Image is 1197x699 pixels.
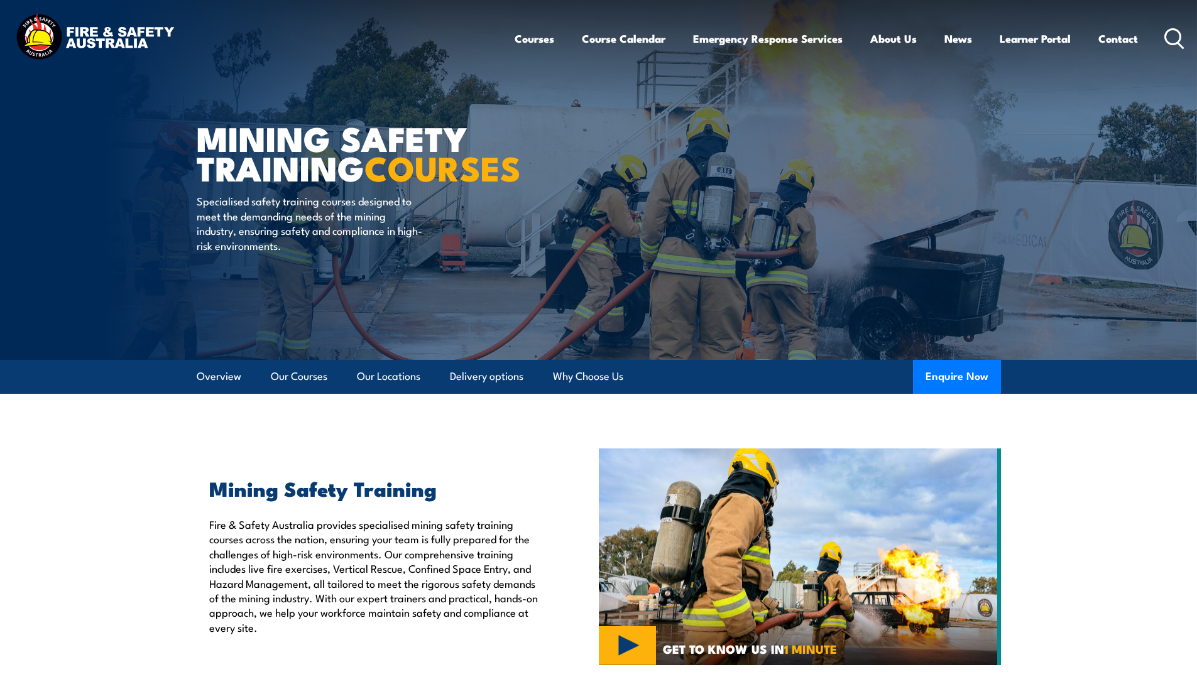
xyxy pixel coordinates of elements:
span: GET TO KNOW US IN [663,643,837,654]
a: Emergency Response Services [693,22,843,55]
img: MINING SAFETY TRAINING COURSES [599,448,1001,666]
h1: MINING SAFETY TRAINING [197,123,507,182]
strong: 1 MINUTE [784,639,837,658]
p: Specialised safety training courses designed to meet the demanding needs of the mining industry, ... [197,193,426,252]
a: Delivery options [450,360,523,393]
a: Courses [515,22,554,55]
h2: Mining Safety Training [209,479,541,497]
a: Course Calendar [582,22,665,55]
a: Contact [1098,22,1138,55]
strong: COURSES [364,141,521,193]
a: News [944,22,972,55]
a: Overview [197,360,241,393]
a: About Us [870,22,917,55]
p: Fire & Safety Australia provides specialised mining safety training courses across the nation, en... [209,517,541,634]
a: Our Locations [357,360,420,393]
button: Enquire Now [913,360,1001,394]
a: Our Courses [271,360,327,393]
a: Why Choose Us [553,360,623,393]
a: Learner Portal [1000,22,1071,55]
